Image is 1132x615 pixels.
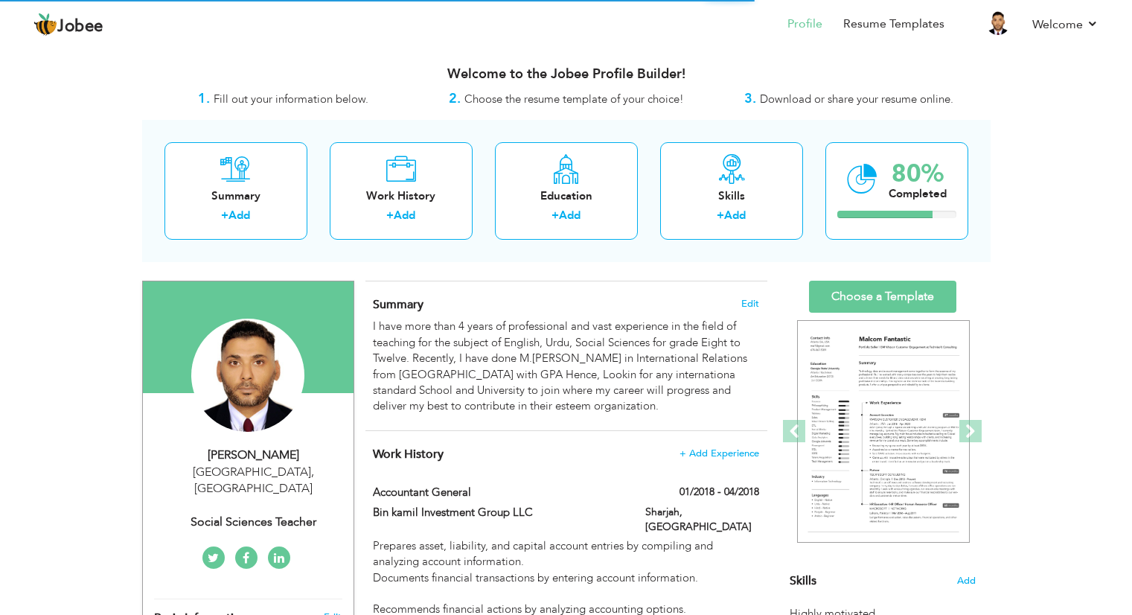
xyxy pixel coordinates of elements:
[889,162,947,186] div: 80%
[760,92,953,106] span: Download or share your resume online.
[551,208,559,223] label: +
[724,208,746,223] a: Add
[228,208,250,223] a: Add
[986,11,1010,35] img: Profile Img
[373,447,758,462] h4: This helps to show the companies you have worked for.
[176,188,295,204] div: Summary
[790,573,816,589] span: Skills
[717,208,724,223] label: +
[142,67,991,82] h3: Welcome to the Jobee Profile Builder!
[1032,16,1099,34] a: Welcome
[221,208,228,223] label: +
[679,485,759,500] label: 01/2018 - 04/2018
[741,299,759,309] span: Edit
[33,13,103,36] a: Jobee
[373,297,758,312] h4: Adding a summary is a quick and easy way to highlight your experience and interests.
[191,319,304,432] img: MUHAMMAD RIZWAN
[744,89,756,108] strong: 3.
[57,19,103,35] span: Jobee
[373,319,758,415] div: I have more than 4 years of professional and vast experience in the field of teaching for the sub...
[342,188,461,204] div: Work History
[449,89,461,108] strong: 2.
[679,448,759,459] span: + Add Experience
[33,13,57,36] img: jobee.io
[787,16,822,33] a: Profile
[373,485,623,500] label: Accountant General
[198,89,210,108] strong: 1.
[154,464,354,498] div: [GEOGRAPHIC_DATA] [GEOGRAPHIC_DATA]
[843,16,944,33] a: Resume Templates
[214,92,368,106] span: Fill out your information below.
[154,447,354,464] div: [PERSON_NAME]
[154,514,354,531] div: Social Sciences Teacher
[373,505,623,520] label: Bin kamil Investment Group LLC
[559,208,581,223] a: Add
[957,574,976,588] span: Add
[464,92,684,106] span: Choose the resume template of your choice!
[809,281,956,313] a: Choose a Template
[672,188,791,204] div: Skills
[386,208,394,223] label: +
[311,464,314,480] span: ,
[645,505,759,535] label: Sharjah, [GEOGRAPHIC_DATA]
[373,296,423,313] span: Summary
[889,186,947,202] div: Completed
[394,208,415,223] a: Add
[373,446,444,462] span: Work History
[507,188,626,204] div: Education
